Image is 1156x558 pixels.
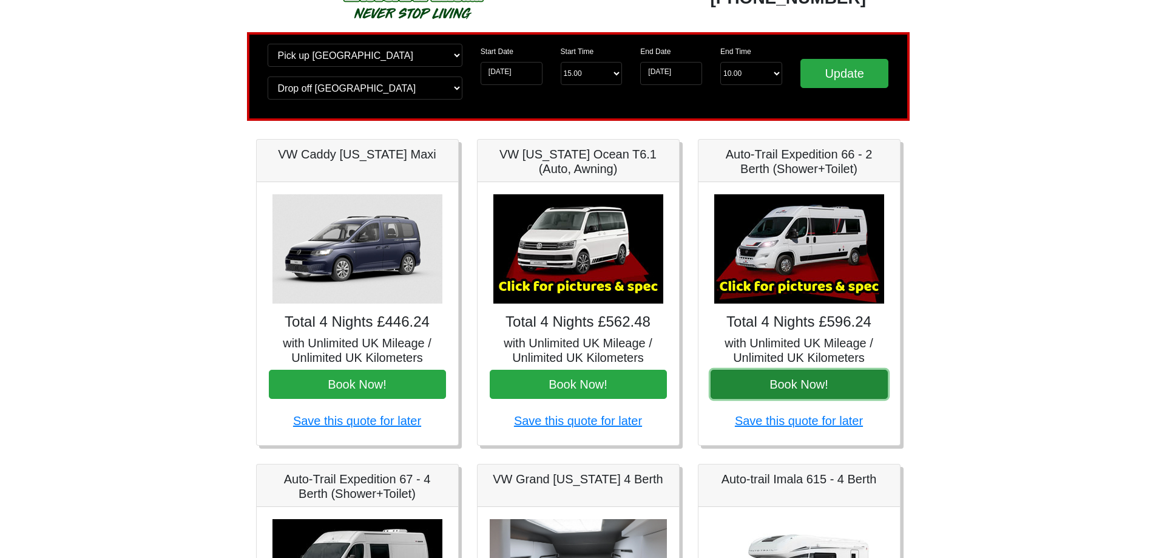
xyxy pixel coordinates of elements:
img: VW California Ocean T6.1 (Auto, Awning) [493,194,663,304]
h5: VW [US_STATE] Ocean T6.1 (Auto, Awning) [490,147,667,176]
a: Save this quote for later [514,414,642,427]
button: Book Now! [711,370,888,399]
img: Auto-Trail Expedition 66 - 2 Berth (Shower+Toilet) [714,194,884,304]
h5: VW Grand [US_STATE] 4 Berth [490,472,667,486]
h5: VW Caddy [US_STATE] Maxi [269,147,446,162]
a: Save this quote for later [735,414,863,427]
h5: with Unlimited UK Mileage / Unlimited UK Kilometers [711,336,888,365]
h5: Auto-Trail Expedition 67 - 4 Berth (Shower+Toilet) [269,472,446,501]
h4: Total 4 Nights £562.48 [490,313,667,331]
h4: Total 4 Nights £596.24 [711,313,888,331]
img: VW Caddy California Maxi [272,194,442,304]
button: Book Now! [490,370,667,399]
label: End Time [720,46,751,57]
h5: Auto-Trail Expedition 66 - 2 Berth (Shower+Toilet) [711,147,888,176]
label: Start Time [561,46,594,57]
h5: Auto-trail Imala 615 - 4 Berth [711,472,888,486]
input: Return Date [640,62,702,85]
label: Start Date [481,46,513,57]
h5: with Unlimited UK Mileage / Unlimited UK Kilometers [490,336,667,365]
input: Update [800,59,889,88]
h5: with Unlimited UK Mileage / Unlimited UK Kilometers [269,336,446,365]
button: Book Now! [269,370,446,399]
a: Save this quote for later [293,414,421,427]
input: Start Date [481,62,543,85]
label: End Date [640,46,671,57]
h4: Total 4 Nights £446.24 [269,313,446,331]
